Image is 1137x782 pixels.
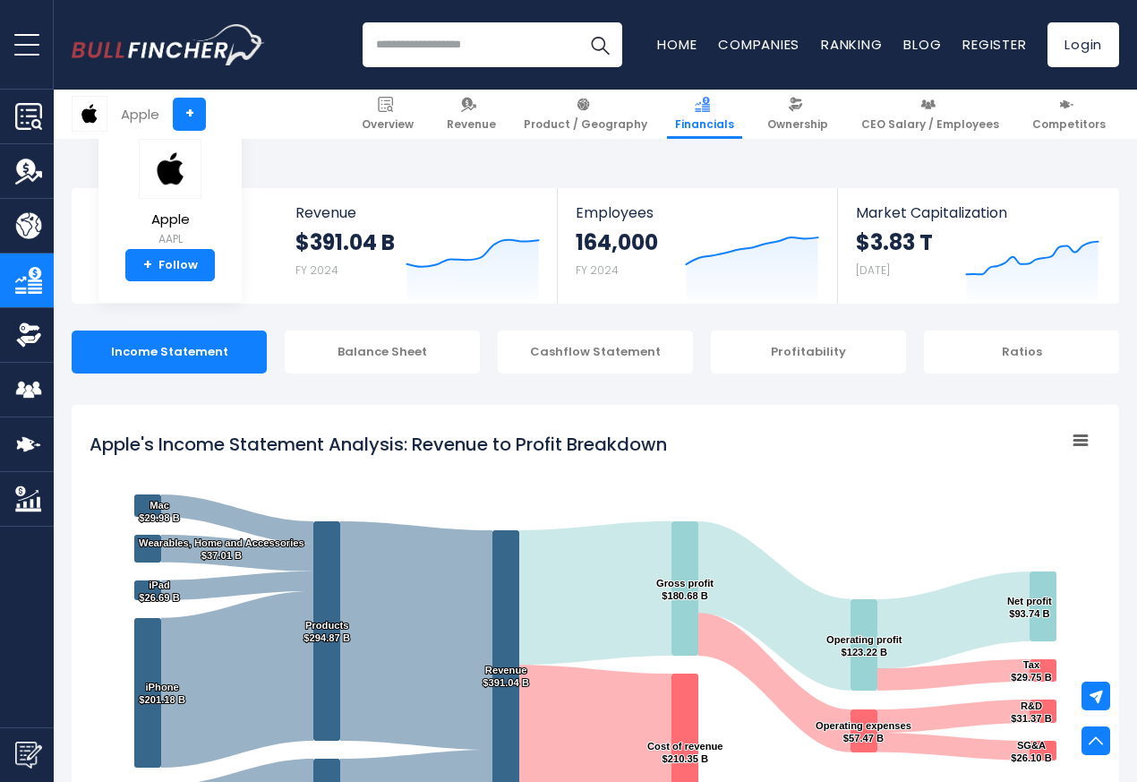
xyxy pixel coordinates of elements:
[15,322,42,348] img: Ownership
[656,578,714,601] text: Gross profit $180.68 B
[759,90,836,139] a: Ownership
[1011,740,1051,763] text: SG&A $26.10 B
[143,257,152,273] strong: +
[139,231,201,247] small: AAPL
[861,117,999,132] span: CEO Salary / Employees
[675,117,734,132] span: Financials
[295,262,338,278] small: FY 2024
[853,90,1007,139] a: CEO Salary / Employees
[295,228,395,256] strong: $391.04 B
[447,117,496,132] span: Revenue
[838,188,1117,304] a: Market Capitalization $3.83 T [DATE]
[1011,700,1051,724] text: R&D $31.37 B
[1007,596,1052,619] text: Net profit $93.74 B
[303,620,350,643] text: Products $294.87 B
[524,117,647,132] span: Product / Geography
[483,665,529,688] text: Revenue $391.04 B
[924,331,1119,374] div: Ratios
[139,682,185,705] text: iPhone $201.18 B
[439,90,504,139] a: Revenue
[1011,659,1051,683] text: Tax $29.75 B
[139,139,201,199] img: AAPL logo
[816,720,911,743] text: Operating expenses $57.47 B
[577,22,622,67] button: Search
[285,331,480,374] div: Balance Sheet
[1024,90,1114,139] a: Competitors
[657,35,697,54] a: Home
[354,90,422,139] a: Overview
[139,212,201,228] span: Apple
[139,537,304,561] text: Wearables, Home and Accessories $37.01 B
[821,35,882,54] a: Ranking
[362,117,414,132] span: Overview
[1032,117,1106,132] span: Competitors
[125,249,215,281] a: +Follow
[856,262,890,278] small: [DATE]
[139,580,179,603] text: iPad $26.69 B
[498,331,693,374] div: Cashflow Statement
[173,98,206,131] a: +
[856,204,1099,221] span: Market Capitalization
[516,90,655,139] a: Product / Geography
[139,500,179,523] text: Mac $29.98 B
[72,24,265,65] img: Bullfincher logo
[718,35,799,54] a: Companies
[72,331,267,374] div: Income Statement
[1047,22,1119,67] a: Login
[856,228,933,256] strong: $3.83 T
[767,117,828,132] span: Ownership
[962,35,1026,54] a: Register
[278,188,558,304] a: Revenue $391.04 B FY 2024
[73,97,107,131] img: AAPL logo
[295,204,540,221] span: Revenue
[576,262,619,278] small: FY 2024
[667,90,742,139] a: Financials
[711,331,906,374] div: Profitability
[647,741,723,764] text: Cost of revenue $210.35 B
[121,104,159,125] div: Apple
[576,228,658,256] strong: 164,000
[558,188,836,304] a: Employees 164,000 FY 2024
[826,634,902,657] text: Operating profit $123.22 B
[138,138,202,250] a: Apple AAPL
[903,35,941,54] a: Blog
[90,432,667,457] tspan: Apple's Income Statement Analysis: Revenue to Profit Breakdown
[576,204,818,221] span: Employees
[72,24,264,65] a: Go to homepage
